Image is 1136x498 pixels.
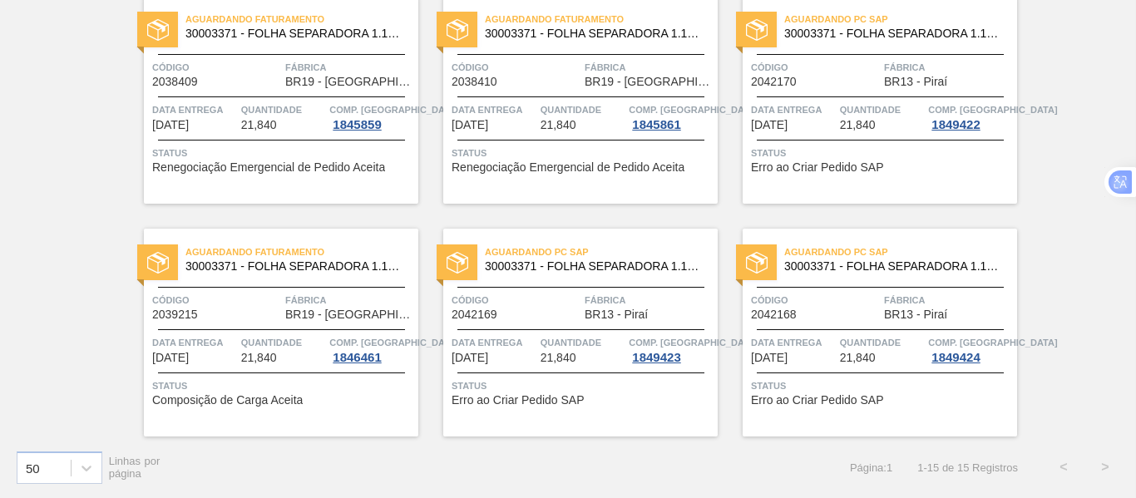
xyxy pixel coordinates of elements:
span: Erro ao Criar Pedido SAP [452,394,585,407]
img: status [746,252,768,274]
span: Linhas por página [109,455,161,480]
span: Fábrica [285,59,414,76]
span: 07/11/2025 [751,352,788,364]
img: status [447,19,468,41]
img: status [746,19,768,41]
span: Comp. Carga [629,101,758,118]
span: 2042169 [452,308,497,321]
img: status [147,19,169,41]
span: Erro ao Criar Pedido SAP [751,161,884,174]
span: Aguardando PC SAP [485,244,718,260]
span: BR13 - Piraí [585,308,648,321]
span: Composição de Carga Aceita [152,394,303,407]
span: Aguardando Faturamento [185,11,418,27]
span: Renegociação Emergencial de Pedido Aceita [152,161,385,174]
span: 05/11/2025 [152,352,189,364]
img: status [447,252,468,274]
span: BR13 - Piraí [884,76,947,88]
span: 1 - 15 de 15 Registros [917,461,1018,474]
span: Aguardando Faturamento [185,244,418,260]
span: Código [751,292,880,308]
a: Comp. [GEOGRAPHIC_DATA]1845859 [329,101,414,131]
span: BR19 - Nova Rio [285,76,414,88]
div: 1849422 [928,118,983,131]
div: 1846461 [329,351,384,364]
span: Fábrica [585,292,714,308]
div: 1849424 [928,351,983,364]
span: Comp. Carga [928,101,1057,118]
span: 2038409 [152,76,198,88]
span: Quantidade [840,101,925,118]
span: 31/10/2025 [452,119,488,131]
span: Código [152,292,281,308]
span: Página : 1 [850,461,892,474]
span: Status [452,377,714,394]
span: Fábrica [884,59,1013,76]
span: 31/10/2025 [751,119,788,131]
span: Quantidade [241,101,326,118]
span: Data entrega [751,101,836,118]
span: Código [452,59,580,76]
img: status [147,252,169,274]
a: Comp. [GEOGRAPHIC_DATA]1849423 [629,334,714,364]
button: < [1043,446,1084,488]
span: Quantidade [541,101,625,118]
span: Comp. Carga [329,101,458,118]
span: BR19 - Nova Rio [285,308,414,321]
span: Fábrica [285,292,414,308]
a: statusAguardando PC SAP30003371 - FOLHA SEPARADORA 1.175 mm x 980 mm;Código2042168FábricaBR13 - P... [718,229,1017,436]
span: 05/11/2025 [452,352,488,364]
span: Aguardando Faturamento [485,11,718,27]
span: Renegociação Emergencial de Pedido Aceita [452,161,684,174]
span: Status [152,145,414,161]
span: 30003371 - FOLHA SEPARADORA 1.175 mm x 980 mm; [784,260,1004,273]
span: Comp. Carga [928,334,1057,351]
a: Comp. [GEOGRAPHIC_DATA]1849424 [928,334,1013,364]
span: 30003371 - FOLHA SEPARADORA 1.175 mm x 980 mm; [784,27,1004,40]
span: 21,840 [840,119,876,131]
span: Comp. Carga [329,334,458,351]
span: 2038410 [452,76,497,88]
span: 21,840 [840,352,876,364]
span: BR13 - Piraí [884,308,947,321]
a: Comp. [GEOGRAPHIC_DATA]1845861 [629,101,714,131]
span: Quantidade [840,334,925,351]
div: 1845861 [629,118,684,131]
span: 2039215 [152,308,198,321]
span: Data entrega [152,101,237,118]
span: 2042170 [751,76,797,88]
span: Status [152,377,414,394]
div: 1849423 [629,351,684,364]
span: 2042168 [751,308,797,321]
span: Status [452,145,714,161]
a: Comp. [GEOGRAPHIC_DATA]1846461 [329,334,414,364]
span: 30003371 - FOLHA SEPARADORA 1.175 mm x 980 mm; [485,260,704,273]
span: Status [751,377,1013,394]
span: 30003371 - FOLHA SEPARADORA 1.175 mm x 980 mm; [485,27,704,40]
span: Erro ao Criar Pedido SAP [751,394,884,407]
span: Data entrega [452,334,536,351]
span: 21,840 [541,352,576,364]
div: 1845859 [329,118,384,131]
span: Fábrica [585,59,714,76]
span: 21,840 [241,119,277,131]
span: Código [452,292,580,308]
span: Quantidade [241,334,326,351]
span: Status [751,145,1013,161]
span: Data entrega [152,334,237,351]
span: 21,840 [241,352,277,364]
span: Aguardando PC SAP [784,11,1017,27]
span: Código [152,59,281,76]
div: 50 [26,461,40,475]
span: 30003371 - FOLHA SEPARADORA 1.175 mm x 980 mm; [185,27,405,40]
span: 27/10/2025 [152,119,189,131]
span: Aguardando PC SAP [784,244,1017,260]
span: Fábrica [884,292,1013,308]
span: Data entrega [452,101,536,118]
span: 21,840 [541,119,576,131]
a: statusAguardando PC SAP30003371 - FOLHA SEPARADORA 1.175 mm x 980 mm;Código2042169FábricaBR13 - P... [418,229,718,436]
button: > [1084,446,1126,488]
span: Comp. Carga [629,334,758,351]
span: Data entrega [751,334,836,351]
a: Comp. [GEOGRAPHIC_DATA]1849422 [928,101,1013,131]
